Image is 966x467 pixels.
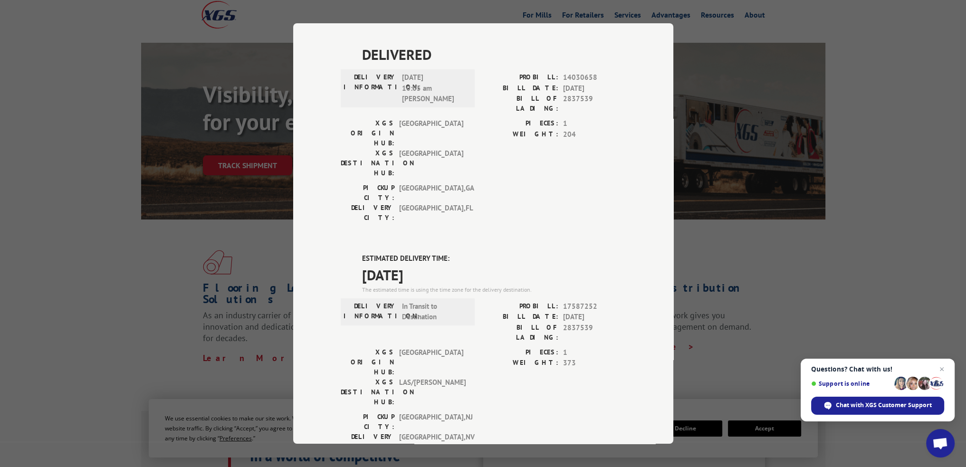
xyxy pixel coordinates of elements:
[563,129,626,140] span: 204
[402,301,466,323] span: In Transit to Destination
[811,365,944,373] span: Questions? Chat with us!
[483,72,558,83] label: PROBILL:
[483,94,558,114] label: BILL OF LADING:
[341,148,394,178] label: XGS DESTINATION HUB:
[811,397,944,415] span: Chat with XGS Customer Support
[341,203,394,223] label: DELIVERY CITY:
[483,83,558,94] label: BILL DATE:
[563,312,626,323] span: [DATE]
[563,72,626,83] span: 14030658
[399,412,463,432] span: [GEOGRAPHIC_DATA] , NJ
[483,358,558,369] label: WEIGHT:
[399,347,463,377] span: [GEOGRAPHIC_DATA]
[362,286,626,294] div: The estimated time is using the time zone for the delivery destination.
[563,358,626,369] span: 373
[341,377,394,407] label: XGS DESTINATION HUB:
[344,72,397,105] label: DELIVERY INFORMATION:
[399,377,463,407] span: LAS/[PERSON_NAME]
[483,323,558,343] label: BILL OF LADING:
[399,203,463,223] span: [GEOGRAPHIC_DATA] , FL
[341,432,394,452] label: DELIVERY CITY:
[399,183,463,203] span: [GEOGRAPHIC_DATA] , GA
[483,129,558,140] label: WEIGHT:
[341,183,394,203] label: PICKUP CITY:
[362,44,626,65] span: DELIVERED
[563,323,626,343] span: 2837539
[563,83,626,94] span: [DATE]
[402,72,466,105] span: [DATE] 10:05 am [PERSON_NAME]
[341,118,394,148] label: XGS ORIGIN HUB:
[341,347,394,377] label: XGS ORIGIN HUB:
[563,301,626,312] span: 17587252
[399,432,463,452] span: [GEOGRAPHIC_DATA] , NV
[399,118,463,148] span: [GEOGRAPHIC_DATA]
[344,301,397,323] label: DELIVERY INFORMATION:
[483,301,558,312] label: PROBILL:
[399,148,463,178] span: [GEOGRAPHIC_DATA]
[341,412,394,432] label: PICKUP CITY:
[836,401,932,410] span: Chat with XGS Customer Support
[483,347,558,358] label: PIECES:
[811,380,891,387] span: Support is online
[563,94,626,114] span: 2837539
[362,264,626,286] span: [DATE]
[563,347,626,358] span: 1
[483,312,558,323] label: BILL DATE:
[563,118,626,129] span: 1
[483,118,558,129] label: PIECES:
[926,429,955,457] a: Open chat
[362,253,626,264] label: ESTIMATED DELIVERY TIME:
